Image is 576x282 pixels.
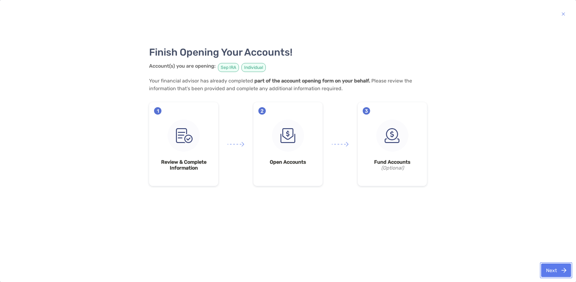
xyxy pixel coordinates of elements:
i: (Optional) [363,165,422,171]
span: Individual [241,63,266,72]
h3: Finish Opening Your Accounts! [149,46,427,58]
span: 2 [258,107,266,115]
strong: part of the account opening form on your behalf. [254,78,370,84]
img: button icon [561,10,565,18]
button: Next [541,263,571,277]
img: step [376,120,408,152]
img: step [272,120,304,152]
p: Your financial advisor has already completed Please review the information that’s been provided a... [149,77,427,92]
strong: Account(s) you are opening: [149,63,215,69]
strong: Open Accounts [258,159,318,165]
img: arrow [227,142,244,147]
img: step [168,120,200,152]
strong: Fund Accounts [363,159,422,165]
strong: Review & Complete Information [154,159,213,171]
span: 1 [154,107,161,115]
span: 3 [363,107,370,115]
span: Sep IRA [218,63,239,72]
img: arrow [332,142,349,147]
